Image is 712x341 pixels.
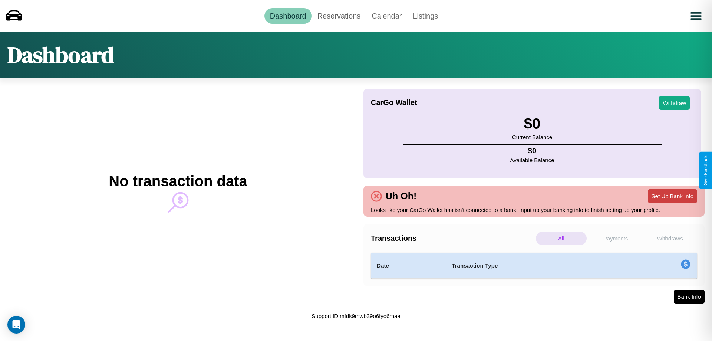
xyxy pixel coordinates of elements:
p: Support ID: mfdk9mwb39o6fyo6maa [311,311,400,321]
a: Calendar [366,8,407,24]
p: All [536,232,587,245]
div: Give Feedback [703,155,708,186]
a: Reservations [312,8,366,24]
button: Bank Info [674,290,705,304]
p: Payments [590,232,641,245]
div: Open Intercom Messenger [7,316,25,334]
h4: Transactions [371,234,534,243]
p: Current Balance [512,132,552,142]
h4: Uh Oh! [382,191,420,201]
p: Available Balance [510,155,554,165]
h4: Transaction Type [452,261,620,270]
button: Withdraw [659,96,690,110]
h4: CarGo Wallet [371,98,417,107]
h4: $ 0 [510,147,554,155]
p: Withdraws [645,232,695,245]
h3: $ 0 [512,115,552,132]
button: Set Up Bank Info [648,189,697,203]
table: simple table [371,253,697,279]
h2: No transaction data [109,173,247,190]
p: Looks like your CarGo Wallet has isn't connected to a bank. Input up your banking info to finish ... [371,205,697,215]
a: Listings [407,8,444,24]
a: Dashboard [264,8,312,24]
button: Open menu [686,6,706,26]
h4: Date [377,261,440,270]
h1: Dashboard [7,40,114,70]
